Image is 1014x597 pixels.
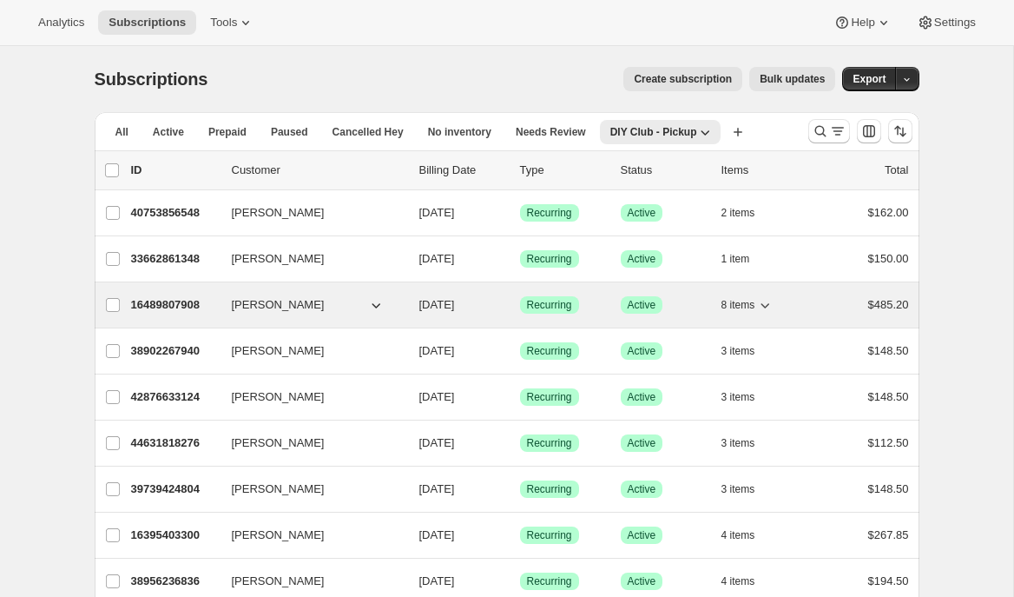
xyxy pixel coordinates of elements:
[851,16,874,30] span: Help
[868,298,909,311] span: $485.20
[527,436,572,450] span: Recurring
[221,337,395,365] button: [PERSON_NAME]
[628,206,656,220] span: Active
[721,523,774,547] button: 4 items
[131,527,218,544] p: 16395403300
[623,67,742,91] button: Create subscription
[131,523,909,547] div: 16395403300[PERSON_NAME][DATE]SuccessRecurringSuccessActive4 items$267.85
[628,344,656,358] span: Active
[221,383,395,411] button: [PERSON_NAME]
[888,119,912,143] button: Sort the results
[221,475,395,503] button: [PERSON_NAME]
[721,339,774,363] button: 3 items
[721,574,755,588] span: 4 items
[419,482,455,495] span: [DATE]
[868,206,909,219] span: $162.00
[628,252,656,266] span: Active
[868,436,909,449] span: $112.50
[868,528,909,541] span: $267.85
[823,10,902,35] button: Help
[221,291,395,319] button: [PERSON_NAME]
[221,199,395,227] button: [PERSON_NAME]
[621,162,708,179] p: Status
[419,436,455,449] span: [DATE]
[868,344,909,357] span: $148.50
[200,10,265,35] button: Tools
[232,527,325,544] span: [PERSON_NAME]
[527,344,572,358] span: Recurring
[527,482,572,496] span: Recurring
[628,298,656,312] span: Active
[760,72,825,86] span: Bulk updates
[808,119,850,143] button: Search and filter results
[419,252,455,265] span: [DATE]
[721,293,774,317] button: 8 items
[131,342,218,360] p: 38902267940
[131,431,909,455] div: 44631818276[PERSON_NAME][DATE]SuccessRecurringSuccessActive3 items$112.50
[628,528,656,542] span: Active
[271,125,308,139] span: Paused
[232,388,325,406] span: [PERSON_NAME]
[419,574,455,587] span: [DATE]
[419,390,455,403] span: [DATE]
[628,482,656,496] span: Active
[333,125,404,139] span: Cancelled Hey
[906,10,986,35] button: Settings
[221,245,395,273] button: [PERSON_NAME]
[527,528,572,542] span: Recurring
[131,385,909,409] div: 42876633124[PERSON_NAME][DATE]SuccessRecurringSuccessActive3 items$148.50
[868,574,909,587] span: $194.50
[934,16,976,30] span: Settings
[232,250,325,268] span: [PERSON_NAME]
[109,16,186,30] span: Subscriptions
[232,162,405,179] p: Customer
[634,72,732,86] span: Create subscription
[842,67,896,91] button: Export
[419,344,455,357] span: [DATE]
[628,436,656,450] span: Active
[115,125,128,139] span: All
[131,162,218,179] p: ID
[721,528,755,542] span: 4 items
[210,16,237,30] span: Tools
[131,388,218,406] p: 42876633124
[721,390,755,404] span: 3 items
[131,204,218,222] p: 40753856548
[721,436,755,450] span: 3 items
[527,298,572,312] span: Recurring
[232,204,325,222] span: [PERSON_NAME]
[221,567,395,595] button: [PERSON_NAME]
[520,162,607,179] div: Type
[419,206,455,219] span: [DATE]
[721,206,755,220] span: 2 items
[628,574,656,588] span: Active
[232,342,325,360] span: [PERSON_NAME]
[527,574,572,588] span: Recurring
[419,162,506,179] p: Billing Date
[131,201,909,225] div: 40753856548[PERSON_NAME][DATE]SuccessRecurringSuccessActive2 items$162.00
[857,119,881,143] button: Customize table column order and visibility
[131,339,909,363] div: 38902267940[PERSON_NAME][DATE]SuccessRecurringSuccessActive3 items$148.50
[232,573,325,590] span: [PERSON_NAME]
[98,10,196,35] button: Subscriptions
[428,125,491,139] span: No inventory
[131,434,218,452] p: 44631818276
[232,481,325,498] span: [PERSON_NAME]
[131,477,909,501] div: 39739424804[PERSON_NAME][DATE]SuccessRecurringSuccessActive3 items$148.50
[885,162,908,179] p: Total
[131,247,909,271] div: 33662861348[PERSON_NAME][DATE]SuccessRecurringSuccessActive1 item$150.00
[232,434,325,452] span: [PERSON_NAME]
[419,528,455,541] span: [DATE]
[721,298,755,312] span: 8 items
[721,201,774,225] button: 2 items
[131,481,218,498] p: 39739424804
[131,250,218,268] p: 33662861348
[527,390,572,404] span: Recurring
[721,385,774,409] button: 3 items
[208,125,247,139] span: Prepaid
[221,429,395,457] button: [PERSON_NAME]
[95,70,208,89] span: Subscriptions
[721,482,755,496] span: 3 items
[131,573,218,590] p: 38956236836
[721,569,774,594] button: 4 items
